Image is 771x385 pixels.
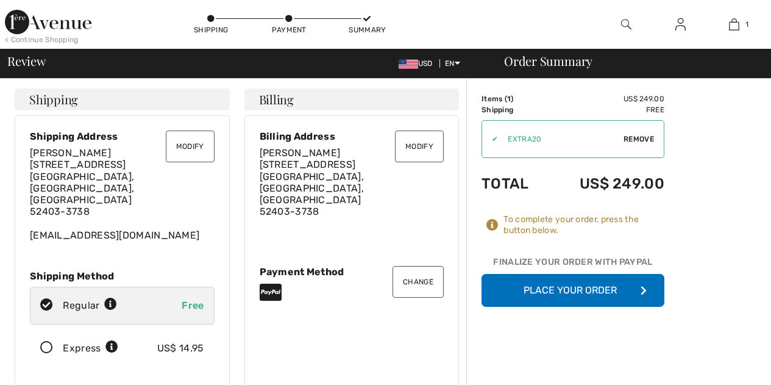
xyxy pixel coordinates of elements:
span: 1 [507,95,511,103]
span: [STREET_ADDRESS] [GEOGRAPHIC_DATA], [GEOGRAPHIC_DATA], [GEOGRAPHIC_DATA] 52403-3738 [30,159,134,217]
img: My Bag [729,17,739,32]
td: Total [481,163,547,204]
span: Remove [624,134,654,145]
a: 1 [708,17,761,32]
span: [PERSON_NAME] [260,147,341,159]
div: Order Summary [489,55,764,67]
div: Payment Method [260,266,444,278]
div: Shipping Address [30,131,215,142]
div: Payment [271,24,307,35]
td: US$ 249.00 [547,93,664,104]
td: Shipping [481,104,547,115]
img: US Dollar [399,59,418,69]
div: To complete your order, press the button below. [503,214,664,236]
span: [STREET_ADDRESS] [GEOGRAPHIC_DATA], [GEOGRAPHIC_DATA], [GEOGRAPHIC_DATA] 52403-3738 [260,159,364,217]
td: Free [547,104,664,115]
span: Review [7,55,46,67]
div: ✔ [482,134,498,145]
button: Place Your Order [481,274,664,307]
div: Express [63,341,118,356]
div: Shipping [193,24,229,35]
span: [PERSON_NAME] [30,147,111,159]
input: Promo code [498,121,624,157]
button: Modify [395,131,444,162]
div: US$ 14.95 [157,341,204,356]
span: 1 [745,19,748,30]
img: search the website [621,17,631,32]
div: Summary [349,24,385,35]
span: USD [399,59,438,68]
img: 1ère Avenue [5,10,91,34]
div: Regular [63,298,117,313]
span: EN [445,59,460,68]
a: Sign In [666,17,695,32]
img: My Info [675,17,686,32]
div: [EMAIL_ADDRESS][DOMAIN_NAME] [30,147,215,241]
span: Free [182,300,204,311]
div: < Continue Shopping [5,34,79,45]
div: Finalize Your Order with PayPal [481,256,664,274]
button: Modify [166,131,215,162]
div: Billing Address [260,131,444,142]
span: Shipping [29,93,78,106]
td: Items ( ) [481,93,547,104]
td: US$ 249.00 [547,163,664,204]
span: Billing [259,93,294,106]
button: Change [393,266,444,298]
div: Shipping Method [30,270,215,282]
